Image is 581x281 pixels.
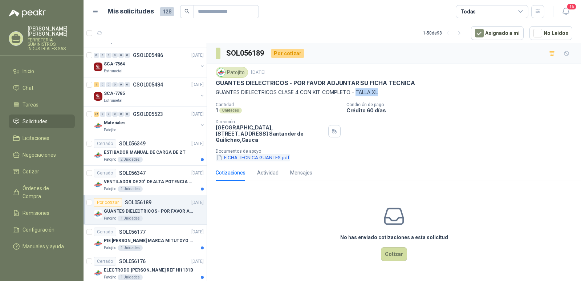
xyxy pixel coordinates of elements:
[191,229,204,236] p: [DATE]
[94,51,205,74] a: 0 0 0 0 0 0 GSOL005486[DATE] Company LogoSCA-7564Estrumetal
[94,53,99,58] div: 0
[84,225,207,254] a: CerradoSOL056177[DATE] Company LogoPIE [PERSON_NAME] MARCA MITUTOYO REF [PHONE_NUMBER]Patojito1 U...
[9,98,75,112] a: Tareas
[9,240,75,253] a: Manuales y ayuda
[9,223,75,237] a: Configuración
[191,140,204,147] p: [DATE]
[118,157,143,162] div: 2 Unidades
[23,168,39,176] span: Cotizar
[112,53,118,58] div: 0
[28,26,75,36] p: [PERSON_NAME] [PERSON_NAME]
[118,53,124,58] div: 0
[104,127,116,133] p: Patojito
[94,151,102,160] img: Company Logo
[381,247,407,261] button: Cotizar
[23,101,38,109] span: Tareas
[118,186,143,192] div: 1 Unidades
[100,112,105,117] div: 0
[23,184,68,200] span: Órdenes de Compra
[191,81,204,88] p: [DATE]
[104,68,122,74] p: Estrumetal
[271,49,304,58] div: Por cotizar
[23,226,54,234] span: Configuración
[217,68,225,76] img: Company Logo
[9,81,75,95] a: Chat
[216,107,218,113] p: 1
[104,90,125,97] p: SCA-7785
[216,149,578,154] p: Documentos de apoyo
[216,88,572,96] p: GUANTES DIELECTRICOS CLASE 4 CON KIT COMPLETO - TALLA XL
[23,84,33,92] span: Chat
[23,151,56,159] span: Negociaciones
[471,26,524,40] button: Asignado a mi
[94,198,122,207] div: Por cotizar
[184,9,190,14] span: search
[94,228,116,236] div: Cerrado
[216,124,325,143] p: [GEOGRAPHIC_DATA], [STREET_ADDRESS] Santander de Quilichao , Cauca
[94,63,102,71] img: Company Logo
[23,209,49,217] span: Remisiones
[559,5,572,18] button: 16
[94,139,116,148] div: Cerrado
[216,67,248,78] div: Patojito
[216,119,325,124] p: Dirección
[104,186,116,192] p: Patojito
[133,112,163,117] p: GSOL005523
[9,148,75,162] a: Negociaciones
[9,181,75,203] a: Órdenes de Compra
[346,107,578,113] p: Crédito 60 días
[100,82,105,87] div: 0
[112,112,118,117] div: 0
[94,80,205,104] a: 5 0 0 0 0 0 GSOL005484[DATE] Company LogoSCA-7785Estrumetal
[118,112,124,117] div: 0
[566,3,577,10] span: 16
[226,48,265,59] h3: SOL056189
[106,112,111,117] div: 0
[94,180,102,189] img: Company Logo
[125,112,130,117] div: 0
[290,169,312,177] div: Mensajes
[118,274,143,280] div: 1 Unidades
[100,53,105,58] div: 0
[346,102,578,107] p: Condición de pago
[106,53,111,58] div: 0
[125,82,130,87] div: 0
[104,149,186,156] p: ESTIBADOR MANUAL DE CARGA DE 2 T
[191,258,204,265] p: [DATE]
[191,52,204,59] p: [DATE]
[94,269,102,277] img: Company Logo
[9,64,75,78] a: Inicio
[9,165,75,178] a: Cotizar
[104,98,122,104] p: Estrumetal
[133,53,163,58] p: GSOL005486
[104,178,194,185] p: VENTILADOR DE 20" DE ALTA POTENCIA PARA ANCLAR A LA PARED
[112,82,118,87] div: 0
[119,170,146,176] p: SOL056347
[216,79,415,87] p: GUANTES DIELECTRICOS - POR FAVOR ADJUNTAR SU FICHA TECNICA
[160,7,174,16] span: 128
[106,82,111,87] div: 0
[23,242,64,250] span: Manuales y ayuda
[219,108,242,113] div: Unidades
[125,200,151,205] p: SOL056189
[104,267,193,274] p: ELECTRODO [PERSON_NAME] REF HI1131B
[9,131,75,145] a: Licitaciones
[9,115,75,128] a: Solicitudes
[104,237,194,244] p: PIE [PERSON_NAME] MARCA MITUTOYO REF [PHONE_NUMBER]
[107,6,154,17] h1: Mis solicitudes
[94,121,102,130] img: Company Logo
[104,61,125,68] p: SCA-7564
[118,82,124,87] div: 0
[119,141,146,146] p: SOL056349
[118,216,143,221] div: 1 Unidades
[251,69,265,76] p: [DATE]
[340,233,448,241] h3: No has enviado cotizaciones a esta solicitud
[28,38,75,51] p: FERRETERIA SUMINISTROS INDUSTRIALES SAS
[216,102,341,107] p: Cantidad
[94,257,116,266] div: Cerrado
[104,274,116,280] p: Patojito
[460,8,476,16] div: Todas
[104,216,116,221] p: Patojito
[84,195,207,225] a: Por cotizarSOL056189[DATE] Company LogoGUANTES DIELECTRICOS - POR FAVOR ADJUNTAR SU FICHA TECNICA...
[84,166,207,195] a: CerradoSOL056347[DATE] Company LogoVENTILADOR DE 20" DE ALTA POTENCIA PARA ANCLAR A LA PAREDPatoj...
